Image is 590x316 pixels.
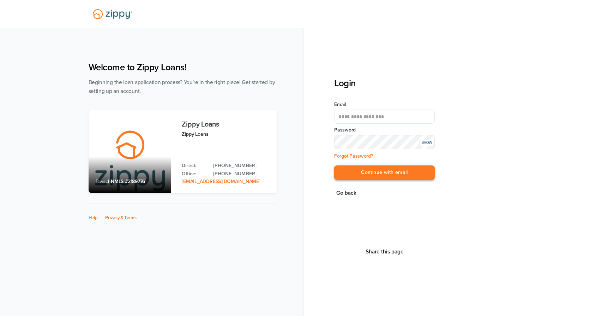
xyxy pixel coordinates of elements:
img: Lender Logo [89,6,136,22]
p: Office: [182,170,206,178]
input: Input Password [334,135,435,149]
p: Zippy Loans [182,130,270,138]
span: NMLS #2189776 [111,179,145,185]
span: Beginning the loan application process? You're in the right place! Get started by setting up an a... [89,79,275,94]
button: Share This Page [363,248,406,255]
input: Email Address [334,110,435,124]
h3: Login [334,78,435,89]
h1: Welcome to Zippy Loans! [89,62,277,73]
a: Direct Phone: 512-975-2947 [213,162,270,170]
a: Forgot Password? [334,153,373,159]
a: Help [89,215,98,221]
h3: Zippy Loans [182,121,270,128]
span: Branch [96,179,111,185]
label: Email [334,101,435,108]
div: SHOW [420,140,434,146]
p: Direct: [182,162,206,170]
a: Privacy & Terms [105,215,137,221]
button: Continue with email [334,165,435,180]
label: Password [334,127,435,134]
a: Email Address: zippyguide@zippymh.com [182,179,260,185]
button: Go back [334,188,359,198]
a: Office Phone: 512-975-2947 [213,170,270,178]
